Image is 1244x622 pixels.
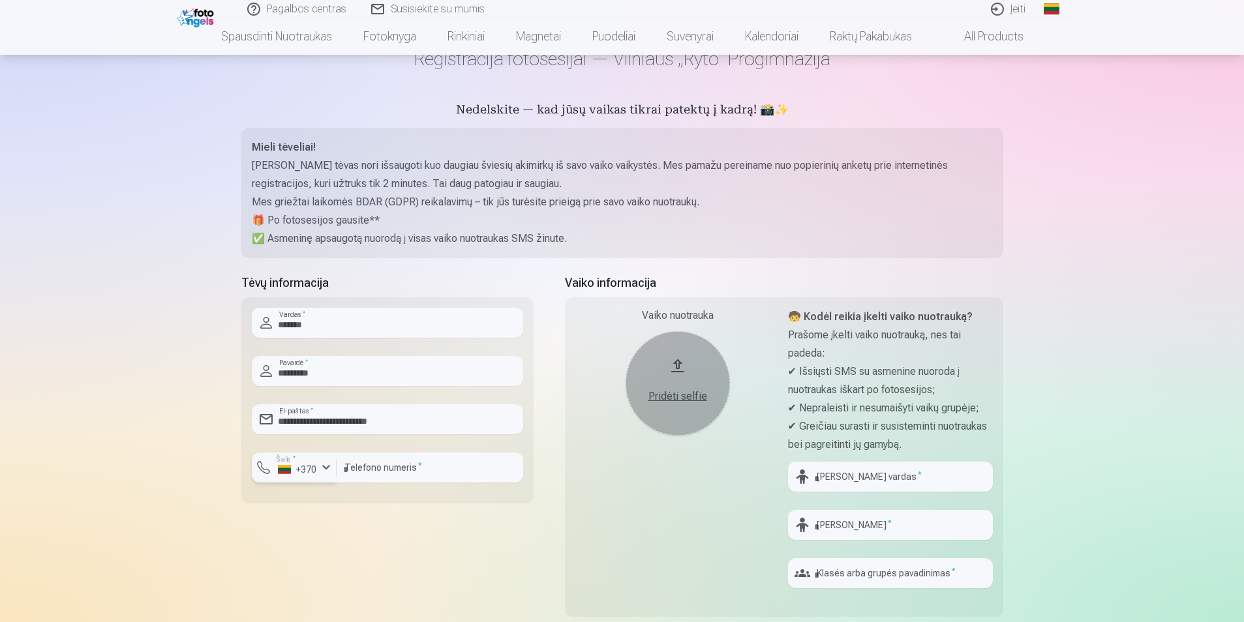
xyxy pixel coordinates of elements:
h5: Nedelskite — kad jūsų vaikas tikrai patektų į kadrą! 📸✨ [241,102,1003,120]
a: Kalendoriai [729,18,814,55]
p: [PERSON_NAME] tėvas nori išsaugoti kuo daugiau šviesių akimirkų iš savo vaiko vaikystės. Mes pama... [252,156,993,193]
strong: Mieli tėveliai! [252,141,316,153]
p: Prašome įkelti vaiko nuotrauką, nes tai padeda: [788,326,993,363]
a: Rinkiniai [432,18,500,55]
a: Suvenyrai [651,18,729,55]
div: Pridėti selfie [639,389,717,404]
label: Šalis [273,454,299,464]
a: Fotoknyga [348,18,432,55]
a: All products [928,18,1039,55]
button: Šalis*+370 [252,452,337,482]
strong: 🧒 Kodėl reikia įkelti vaiko nuotrauką? [788,310,973,323]
button: Pridėti selfie [626,331,730,436]
a: Magnetai [500,18,577,55]
img: /fa2 [177,5,217,27]
h5: Vaiko informacija [565,274,1003,292]
p: ✅ Asmeninę apsaugotą nuorodą į visas vaiko nuotraukas SMS žinute. [252,230,993,248]
h5: Tėvų informacija [241,274,534,292]
a: Raktų pakabukas [814,18,928,55]
p: 🎁 Po fotosesijos gausite** [252,211,993,230]
p: ✔ Greičiau surasti ir susisteminti nuotraukas bei pagreitinti jų gamybą. [788,417,993,454]
p: Mes griežtai laikomės BDAR (GDPR) reikalavimų – tik jūs turėsite prieigą prie savo vaiko nuotraukų. [252,193,993,211]
a: Spausdinti nuotraukas [205,18,348,55]
div: +370 [278,463,317,476]
p: ✔ Išsiųsti SMS su asmenine nuoroda į nuotraukas iškart po fotosesijos; [788,363,993,399]
a: Puodeliai [577,18,651,55]
div: Vaiko nuotrauka [575,308,780,323]
p: ✔ Nepraleisti ir nesumaišyti vaikų grupėje; [788,399,993,417]
h1: Registracija fotosesijai — Vilniaus „Ryto“ Progimnazija [241,47,1003,70]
